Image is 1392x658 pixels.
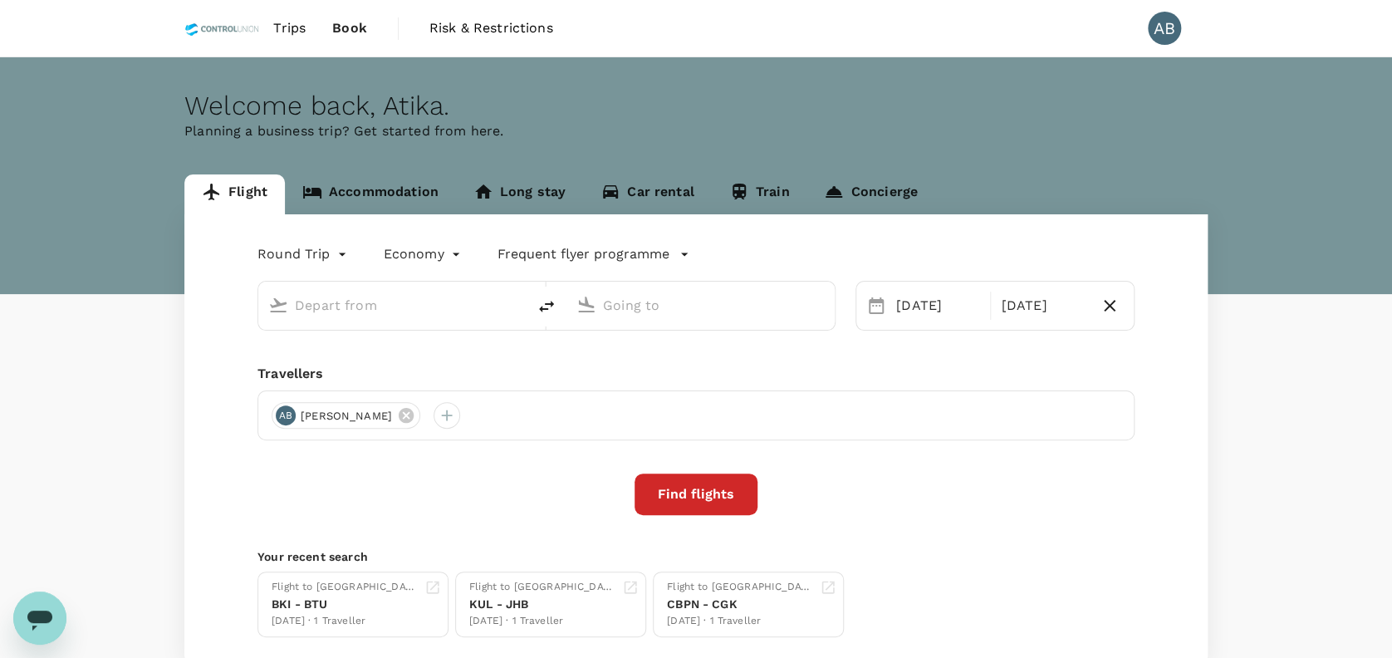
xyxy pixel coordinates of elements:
div: KUL - JHB [469,596,615,613]
input: Going to [603,292,800,318]
a: Car rental [583,174,712,214]
button: Open [823,303,826,307]
button: Frequent flyer programme [497,244,689,264]
div: Round Trip [257,241,350,268]
div: Flight to [GEOGRAPHIC_DATA] [272,579,418,596]
div: Flight to [GEOGRAPHIC_DATA] [469,579,615,596]
span: Book [332,18,367,38]
div: Flight to [GEOGRAPHIC_DATA] [667,579,813,596]
p: Your recent search [257,548,1135,565]
p: Frequent flyer programme [497,244,669,264]
div: BKI - BTU [272,596,418,613]
p: Planning a business trip? Get started from here. [184,121,1208,141]
span: Risk & Restrictions [429,18,553,38]
span: [PERSON_NAME] [291,408,402,425]
div: Travellers [257,364,1135,384]
div: [DATE] [994,289,1091,322]
div: AB [1148,12,1181,45]
div: [DATE] · 1 Traveller [667,613,813,630]
div: CBPN - CGK [667,596,813,613]
button: Find flights [635,474,757,515]
img: Control Union Malaysia Sdn. Bhd. [184,10,260,47]
div: Welcome back , Atika . [184,91,1208,121]
div: AB[PERSON_NAME] [272,402,420,429]
div: Economy [384,241,464,268]
a: Flight [184,174,285,214]
iframe: Button to launch messaging window [13,592,66,645]
div: [DATE] · 1 Traveller [272,613,418,630]
button: Open [515,303,518,307]
span: Trips [273,18,306,38]
div: AB [276,405,296,425]
a: Long stay [456,174,583,214]
div: [DATE] [890,289,987,322]
div: [DATE] · 1 Traveller [469,613,615,630]
a: Concierge [806,174,934,214]
a: Train [712,174,807,214]
a: Accommodation [285,174,456,214]
button: delete [527,287,566,327]
input: Depart from [295,292,492,318]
